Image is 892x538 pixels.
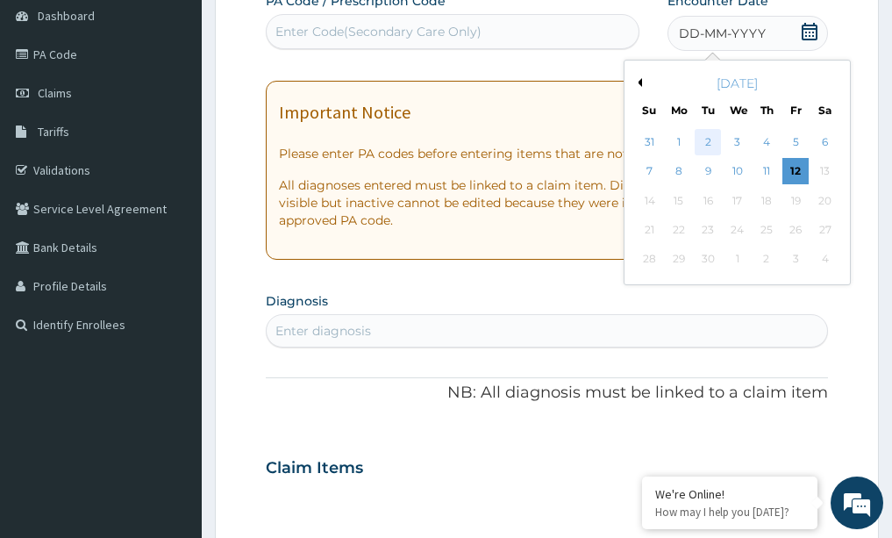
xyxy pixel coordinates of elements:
[812,188,838,214] div: Not available Saturday, September 20th, 2025
[666,217,692,243] div: Not available Monday, September 22nd, 2025
[818,103,833,118] div: Sa
[731,103,746,118] div: We
[666,188,692,214] div: Not available Monday, September 15th, 2025
[266,459,363,478] h3: Claim Items
[696,217,722,243] div: Not available Tuesday, September 23rd, 2025
[38,85,72,101] span: Claims
[812,247,838,273] div: Not available Saturday, October 4th, 2025
[266,382,829,405] p: NB: All diagnosis must be linked to a claim item
[724,129,751,155] div: Choose Wednesday, September 3rd, 2025
[783,159,810,185] div: Choose Friday, September 12th, 2025
[637,129,663,155] div: Choose Sunday, August 31st, 2025
[753,217,780,243] div: Not available Thursday, September 25th, 2025
[38,8,95,24] span: Dashboard
[275,322,371,340] div: Enter diagnosis
[701,103,716,118] div: Tu
[632,75,843,92] div: [DATE]
[9,355,334,416] textarea: Type your message and hit 'Enter'
[279,176,816,229] p: All diagnoses entered must be linked to a claim item. Diagnosis & Claim Items that are visible bu...
[696,129,722,155] div: Choose Tuesday, September 2nd, 2025
[102,159,242,336] span: We're online!
[753,188,780,214] div: Not available Thursday, September 18th, 2025
[279,145,816,162] p: Please enter PA codes before entering items that are not attached to a PA code
[724,217,751,243] div: Not available Wednesday, September 24th, 2025
[724,159,751,185] div: Choose Wednesday, September 10th, 2025
[655,486,804,502] div: We're Online!
[666,247,692,273] div: Not available Monday, September 29th, 2025
[642,103,657,118] div: Su
[32,88,71,132] img: d_794563401_company_1708531726252_794563401
[637,217,663,243] div: Not available Sunday, September 21st, 2025
[696,159,722,185] div: Choose Tuesday, September 9th, 2025
[753,159,780,185] div: Choose Thursday, September 11th, 2025
[279,103,410,122] h1: Important Notice
[635,128,839,275] div: month 2025-09
[679,25,766,42] span: DD-MM-YYYY
[672,103,687,118] div: Mo
[275,23,482,40] div: Enter Code(Secondary Care Only)
[753,247,780,273] div: Not available Thursday, October 2nd, 2025
[666,159,692,185] div: Choose Monday, September 8th, 2025
[633,78,642,87] button: Previous Month
[655,505,804,520] p: How may I help you today?
[753,129,780,155] div: Choose Thursday, September 4th, 2025
[91,98,295,121] div: Chat with us now
[696,188,722,214] div: Not available Tuesday, September 16th, 2025
[637,159,663,185] div: Choose Sunday, September 7th, 2025
[38,124,69,140] span: Tariffs
[288,9,330,51] div: Minimize live chat window
[637,247,663,273] div: Not available Sunday, September 28th, 2025
[266,292,328,310] label: Diagnosis
[724,247,751,273] div: Not available Wednesday, October 1st, 2025
[666,129,692,155] div: Choose Monday, September 1st, 2025
[783,217,810,243] div: Not available Friday, September 26th, 2025
[783,247,810,273] div: Not available Friday, October 3rd, 2025
[637,188,663,214] div: Not available Sunday, September 14th, 2025
[812,217,838,243] div: Not available Saturday, September 27th, 2025
[760,103,774,118] div: Th
[812,129,838,155] div: Choose Saturday, September 6th, 2025
[783,129,810,155] div: Choose Friday, September 5th, 2025
[789,103,803,118] div: Fr
[812,159,838,185] div: Not available Saturday, September 13th, 2025
[724,188,751,214] div: Not available Wednesday, September 17th, 2025
[696,247,722,273] div: Not available Tuesday, September 30th, 2025
[783,188,810,214] div: Not available Friday, September 19th, 2025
